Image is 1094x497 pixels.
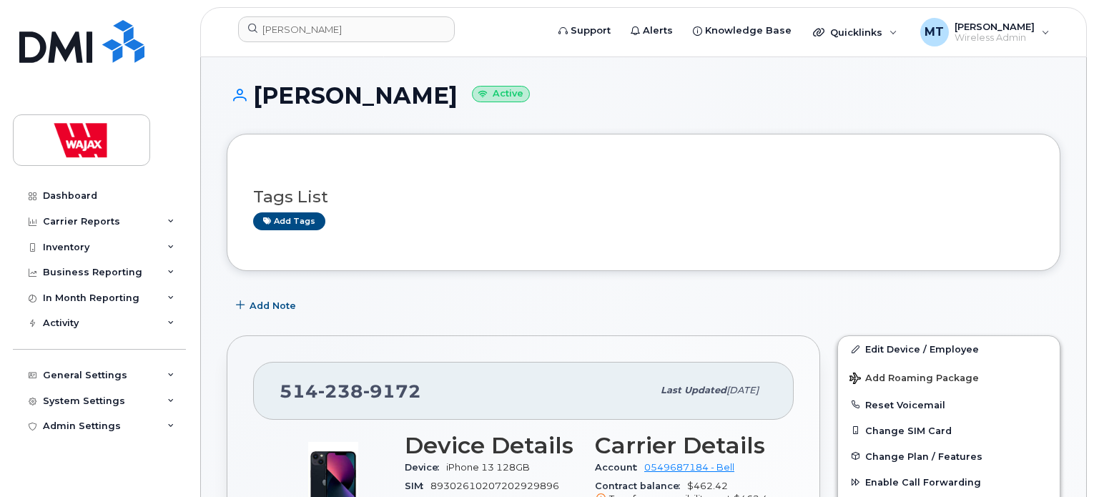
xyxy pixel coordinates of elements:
[595,462,644,473] span: Account
[227,83,1060,108] h1: [PERSON_NAME]
[661,385,726,395] span: Last updated
[250,299,296,313] span: Add Note
[849,373,979,386] span: Add Roaming Package
[280,380,421,402] span: 514
[838,392,1060,418] button: Reset Voicemail
[838,336,1060,362] a: Edit Device / Employee
[430,481,559,491] span: 89302610207202929896
[838,363,1060,392] button: Add Roaming Package
[838,443,1060,469] button: Change Plan / Features
[363,380,421,402] span: 9172
[595,433,768,458] h3: Carrier Details
[472,86,530,102] small: Active
[227,292,308,318] button: Add Note
[253,212,325,230] a: Add tags
[446,462,530,473] span: iPhone 13 128GB
[405,462,446,473] span: Device
[253,188,1034,206] h3: Tags List
[726,385,759,395] span: [DATE]
[405,481,430,491] span: SIM
[838,418,1060,443] button: Change SIM Card
[644,462,734,473] a: 0549687184 - Bell
[865,451,982,461] span: Change Plan / Features
[595,481,687,491] span: Contract balance
[405,433,578,458] h3: Device Details
[838,469,1060,495] button: Enable Call Forwarding
[865,477,981,488] span: Enable Call Forwarding
[318,380,363,402] span: 238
